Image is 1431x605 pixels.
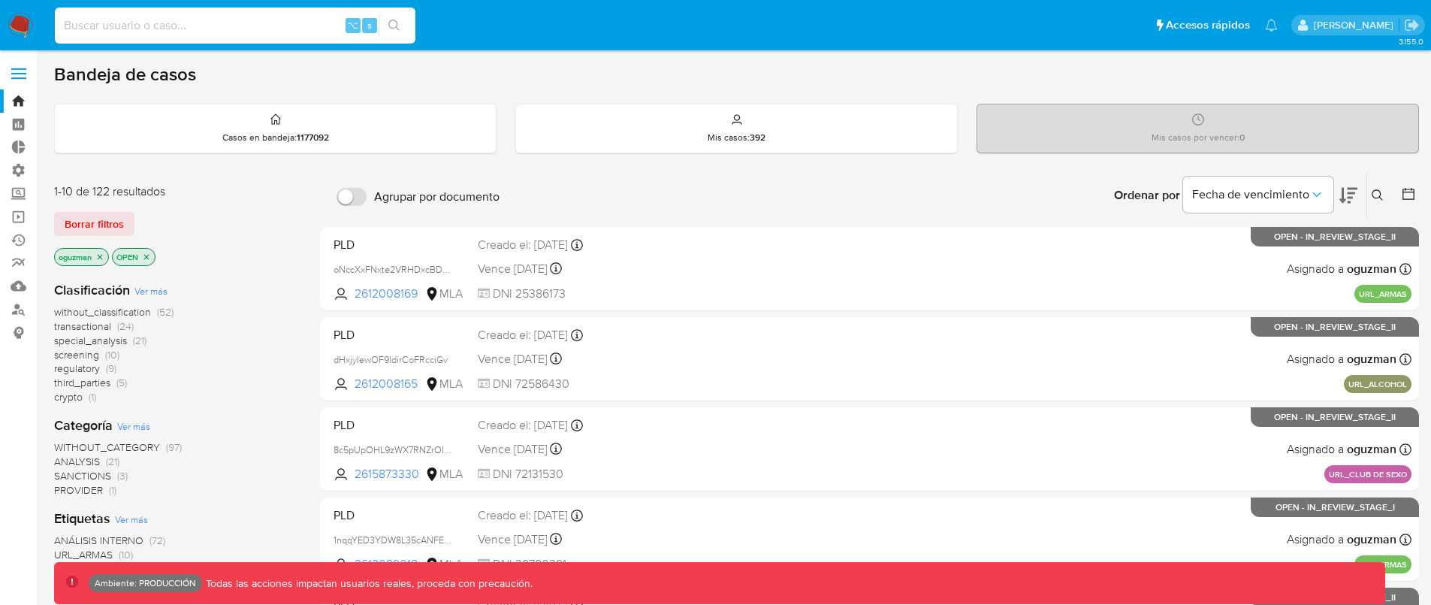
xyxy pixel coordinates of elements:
p: omar.guzman@mercadolibre.com.co [1314,18,1399,32]
span: Accesos rápidos [1166,17,1250,33]
p: Todas las acciones impactan usuarios reales, proceda con precaución. [202,576,533,591]
span: ⌥ [347,18,358,32]
a: Notificaciones [1265,19,1278,32]
p: Ambiente: PRODUCCIÓN [95,580,196,586]
input: Buscar usuario o caso... [55,16,415,35]
span: s [367,18,372,32]
a: Salir [1404,17,1420,33]
button: search-icon [379,15,409,36]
